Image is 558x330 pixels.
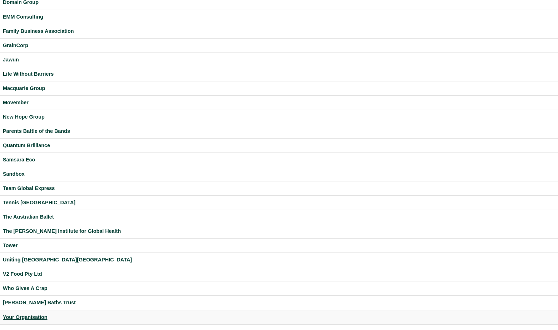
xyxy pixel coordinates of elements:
a: Family Business Association [3,27,555,35]
a: Tower [3,241,555,250]
a: Macquarie Group [3,84,555,92]
a: Parents Battle of the Bands [3,127,555,135]
a: Your Organisation [3,313,555,321]
a: [PERSON_NAME] Baths Trust [3,299,555,307]
a: The Australian Ballet [3,213,555,221]
a: The [PERSON_NAME] Institute for Global Health [3,227,555,235]
a: Samsara Eco [3,156,555,164]
a: Sandbox [3,170,555,178]
a: Team Global Express [3,184,555,192]
a: Life Without Barriers [3,70,555,78]
a: Tennis [GEOGRAPHIC_DATA] [3,199,555,207]
a: Movember [3,99,555,107]
a: GrainCorp [3,41,555,50]
a: Quantum Brilliance [3,141,555,150]
a: Jawun [3,56,555,64]
a: V2 Food Pty Ltd [3,270,555,278]
a: New Hope Group [3,113,555,121]
a: EMM Consulting [3,13,555,21]
a: Uniting [GEOGRAPHIC_DATA][GEOGRAPHIC_DATA] [3,256,555,264]
a: Who Gives A Crap [3,284,555,292]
